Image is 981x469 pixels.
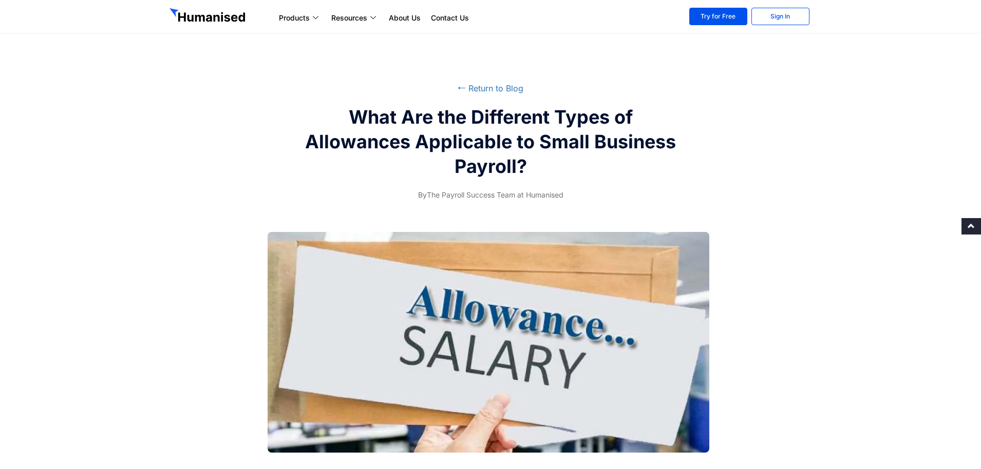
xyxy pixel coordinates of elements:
[169,8,248,25] img: GetHumanised Logo
[384,12,426,24] a: About Us
[326,12,384,24] a: Resources
[298,105,683,179] h2: What Are the Different Types of Allowances Applicable to Small Business Payroll?
[751,8,809,25] a: Sign In
[458,83,523,93] a: ⭠ Return to Blog
[274,12,326,24] a: Products
[426,12,474,24] a: Contact Us
[689,8,747,25] a: Try for Free
[418,190,427,199] span: By
[268,232,710,453] img: What Are the Different Types of Allowances Applicable to Small Business Payroll
[418,189,563,201] span: The Payroll Success Team at Humanised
